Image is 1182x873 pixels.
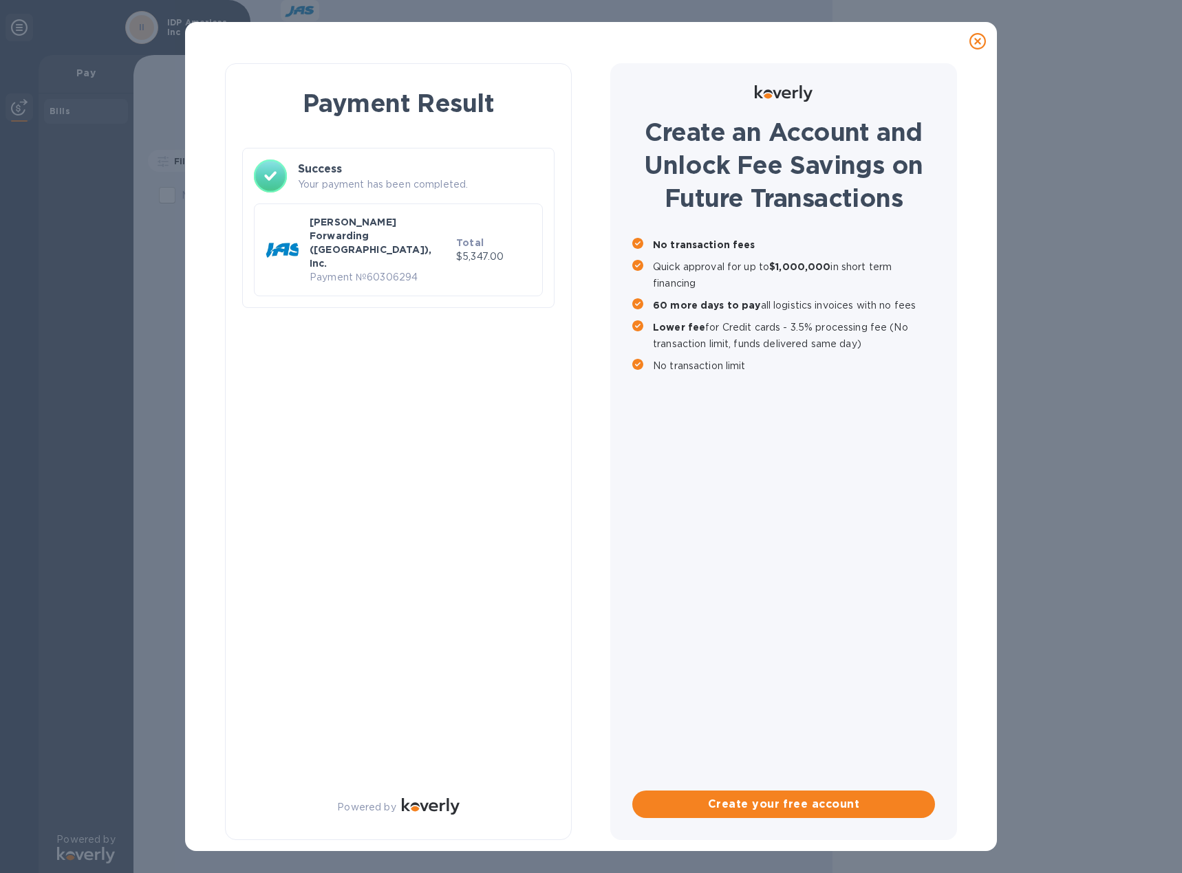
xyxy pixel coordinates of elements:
p: [PERSON_NAME] Forwarding ([GEOGRAPHIC_DATA]), Inc. [310,215,451,270]
b: Total [456,237,484,248]
button: Create your free account [632,791,935,818]
p: Your payment has been completed. [298,177,543,192]
h1: Create an Account and Unlock Fee Savings on Future Transactions [632,115,935,214]
b: $1,000,000 [769,261,830,272]
img: Logo [755,85,813,102]
p: $5,347.00 [456,250,531,264]
p: Powered by [337,800,396,815]
h3: Success [298,161,543,177]
b: 60 more days to pay [653,300,761,311]
b: No transaction fees [653,239,755,250]
p: Quick approval for up to in short term financing [653,258,935,291]
p: No transaction limit [653,357,935,374]
span: Create your free account [643,796,924,813]
p: all logistics invoices with no fees [653,297,935,313]
p: Payment № 60306294 [310,270,451,285]
h1: Payment Result [248,86,549,120]
b: Lower fee [653,322,705,333]
img: Logo [402,798,460,815]
p: for Credit cards - 3.5% processing fee (No transaction limit, funds delivered same day) [653,319,935,352]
